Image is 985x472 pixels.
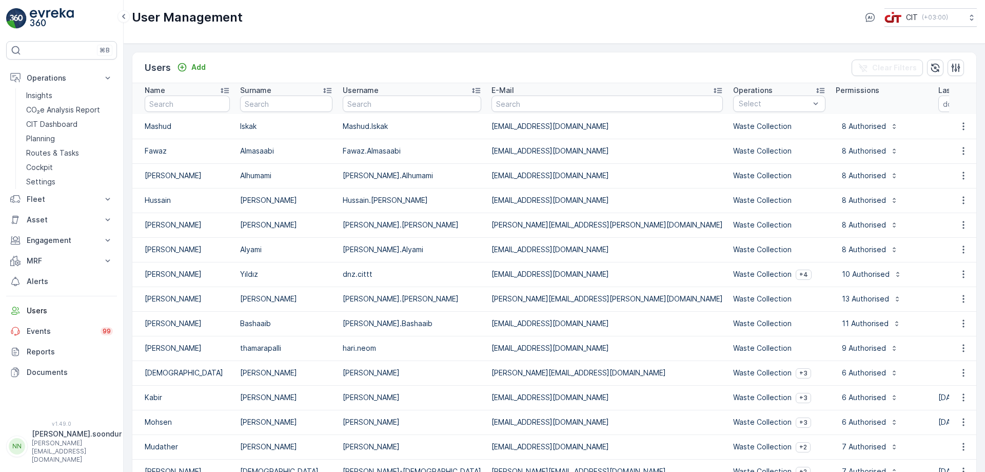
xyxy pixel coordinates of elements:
[486,262,728,287] td: [EMAIL_ADDRESS][DOMAIN_NAME]
[836,85,879,96] p: Permissions
[240,85,271,96] p: Surname
[26,90,52,101] p: Insights
[27,347,113,357] p: Reports
[836,340,904,356] button: 9 Authorised
[733,368,792,378] p: Waste Collection
[733,195,792,205] p: Waste Collection
[235,163,338,188] td: Alhumami
[145,61,171,75] p: Users
[338,262,486,287] td: dnz.cittt
[842,442,886,452] p: 7 Authorised
[6,300,117,321] a: Users
[884,12,902,23] img: cit-logo_pOk6rL0.png
[842,294,889,304] p: 13 Authorised
[338,139,486,163] td: Fawaz.Almasaabi
[6,8,27,29] img: logo
[733,417,792,427] p: Waste Collection
[235,237,338,262] td: Alyami
[842,171,886,181] p: 8 Authorised
[9,438,25,455] div: NN
[6,251,117,271] button: MRF
[132,163,235,188] td: [PERSON_NAME]
[132,9,243,26] p: User Management
[799,443,807,451] span: +2
[26,148,79,158] p: Routes & Tasks
[799,394,807,402] span: +3
[132,435,235,459] td: Mudather
[27,215,96,225] p: Asset
[836,365,904,381] button: 6 Authorised
[884,8,977,27] button: CIT(+03:00)
[486,361,728,385] td: [PERSON_NAME][EMAIL_ADDRESS][DOMAIN_NAME]
[6,362,117,383] a: Documents
[338,336,486,361] td: hari.neom
[145,96,230,112] input: Search
[6,271,117,292] a: Alerts
[486,163,728,188] td: [EMAIL_ADDRESS][DOMAIN_NAME]
[343,85,379,96] p: Username
[22,146,117,160] a: Routes & Tasks
[27,276,113,287] p: Alerts
[173,61,210,73] button: Add
[872,63,917,73] p: Clear Filters
[799,419,807,427] span: +3
[836,118,904,135] button: 8 Authorised
[733,269,792,279] p: Waste Collection
[132,139,235,163] td: Fawaz
[6,210,117,230] button: Asset
[235,410,338,435] td: [PERSON_NAME]
[842,269,890,279] p: 10 Authorised
[836,315,907,332] button: 11 Authorised
[132,336,235,361] td: [PERSON_NAME]
[235,361,338,385] td: [PERSON_NAME]
[836,389,904,406] button: 6 Authorised
[30,8,74,29] img: logo_light-DOdMpM7g.png
[836,143,904,159] button: 8 Authorised
[22,175,117,189] a: Settings
[486,336,728,361] td: [EMAIL_ADDRESS][DOMAIN_NAME]
[486,435,728,459] td: [EMAIL_ADDRESS][DOMAIN_NAME]
[836,241,904,258] button: 8 Authorised
[491,85,514,96] p: E-Mail
[132,287,235,311] td: [PERSON_NAME]
[235,336,338,361] td: thamarapalli
[338,311,486,336] td: [PERSON_NAME].Bashaaib
[491,96,723,112] input: Search
[733,146,792,156] p: Waste Collection
[235,139,338,163] td: Almasaabi
[22,117,117,131] a: CIT Dashboard
[6,189,117,210] button: Fleet
[842,220,886,230] p: 8 Authorised
[6,421,117,427] span: v 1.49.0
[6,429,117,464] button: NN[PERSON_NAME].soondur[PERSON_NAME][EMAIL_ADDRESS][DOMAIN_NAME]
[922,13,948,22] p: ( +03:00 )
[6,230,117,251] button: Engagement
[132,385,235,410] td: Kabir
[32,429,122,439] p: [PERSON_NAME].soondur
[22,160,117,175] a: Cockpit
[235,114,338,139] td: Iskak
[733,343,792,353] p: Waste Collection
[132,311,235,336] td: [PERSON_NAME]
[799,369,807,377] span: +3
[836,291,908,307] button: 13 Authorised
[132,114,235,139] td: Mashud
[852,60,923,76] button: Clear Filters
[145,85,165,96] p: Name
[132,237,235,262] td: [PERSON_NAME]
[100,46,110,54] p: ⌘B
[733,244,792,255] p: Waste Collection
[235,311,338,336] td: Bashaaib
[22,131,117,146] a: Planning
[836,266,908,282] button: 10 Authorised
[733,220,792,230] p: Waste Collection
[132,188,235,213] td: Hussain
[842,368,886,378] p: 6 Authorised
[27,326,94,336] p: Events
[836,192,904,209] button: 8 Authorised
[836,167,904,184] button: 8 Authorised
[338,188,486,213] td: Hussain.[PERSON_NAME]
[235,385,338,410] td: [PERSON_NAME]
[733,294,792,304] p: Waste Collection
[338,237,486,262] td: [PERSON_NAME].Alyami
